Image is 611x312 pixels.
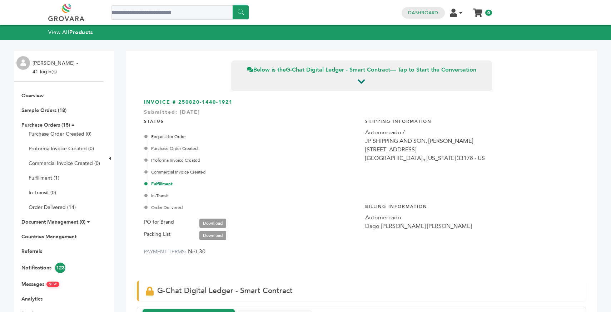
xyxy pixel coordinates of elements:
[365,128,579,137] div: Automercado /
[199,219,226,228] a: Download
[55,263,65,273] span: 123
[286,66,390,74] strong: G-Chat Digital Ledger - Smart Contract
[144,218,174,226] label: PO for Brand
[29,145,94,152] a: Proforma Invoice Created (0)
[146,133,358,140] div: Request for Order
[485,10,492,16] span: 0
[146,192,358,199] div: In-Transit
[146,157,358,164] div: Proforma Invoice Created
[144,109,579,120] div: Submitted: [DATE]
[48,29,93,36] a: View AllProducts
[144,99,579,106] h3: INVOICE # 250820-1440-1921
[21,92,44,99] a: Overview
[21,107,66,114] a: Sample Orders (18)
[365,198,579,213] h4: Billing Information
[146,204,358,211] div: Order Delivered
[29,175,59,181] a: Fulfillment (1)
[146,145,358,152] div: Purchase Order Created
[16,56,30,70] img: profile.png
[21,122,70,128] a: Purchase Orders (15)
[144,230,170,239] label: Packing List
[408,10,438,16] a: Dashboard
[29,131,91,137] a: Purchase Order Created (0)
[29,189,56,196] a: In-Transit (0)
[247,66,476,74] span: Below is the — Tap to Start the Conversation
[144,113,358,128] h4: STATUS
[146,169,358,175] div: Commercial Invoice Created
[365,137,579,145] div: JP SHIPPING AND SON, [PERSON_NAME]
[21,296,43,302] a: Analytics
[21,233,76,240] a: Countries Management
[365,113,579,128] h4: Shipping Information
[33,59,80,76] li: [PERSON_NAME] - 41 login(s)
[188,248,205,255] span: Net 30
[365,213,579,222] div: Automercado
[157,286,293,296] span: G-Chat Digital Ledger - Smart Contract
[29,160,100,167] a: Commercial Invoice Created (0)
[365,145,579,154] div: [STREET_ADDRESS]
[46,282,59,287] span: NEW
[21,281,59,288] a: MessagesNEW
[365,222,579,230] div: Dago [PERSON_NAME] [PERSON_NAME]
[474,6,482,14] a: My Cart
[144,248,187,255] label: PAYMENT TERMS:
[69,29,93,36] strong: Products
[29,204,76,211] a: Order Delivered (14)
[21,219,85,225] a: Document Management (0)
[21,264,65,271] a: Notifications123
[111,5,249,20] input: Search a product or brand...
[21,248,42,255] a: Referrals
[146,181,358,187] div: Fulfillment
[365,154,579,162] div: [GEOGRAPHIC_DATA],, [US_STATE] 33178 - US
[199,231,226,240] a: Download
